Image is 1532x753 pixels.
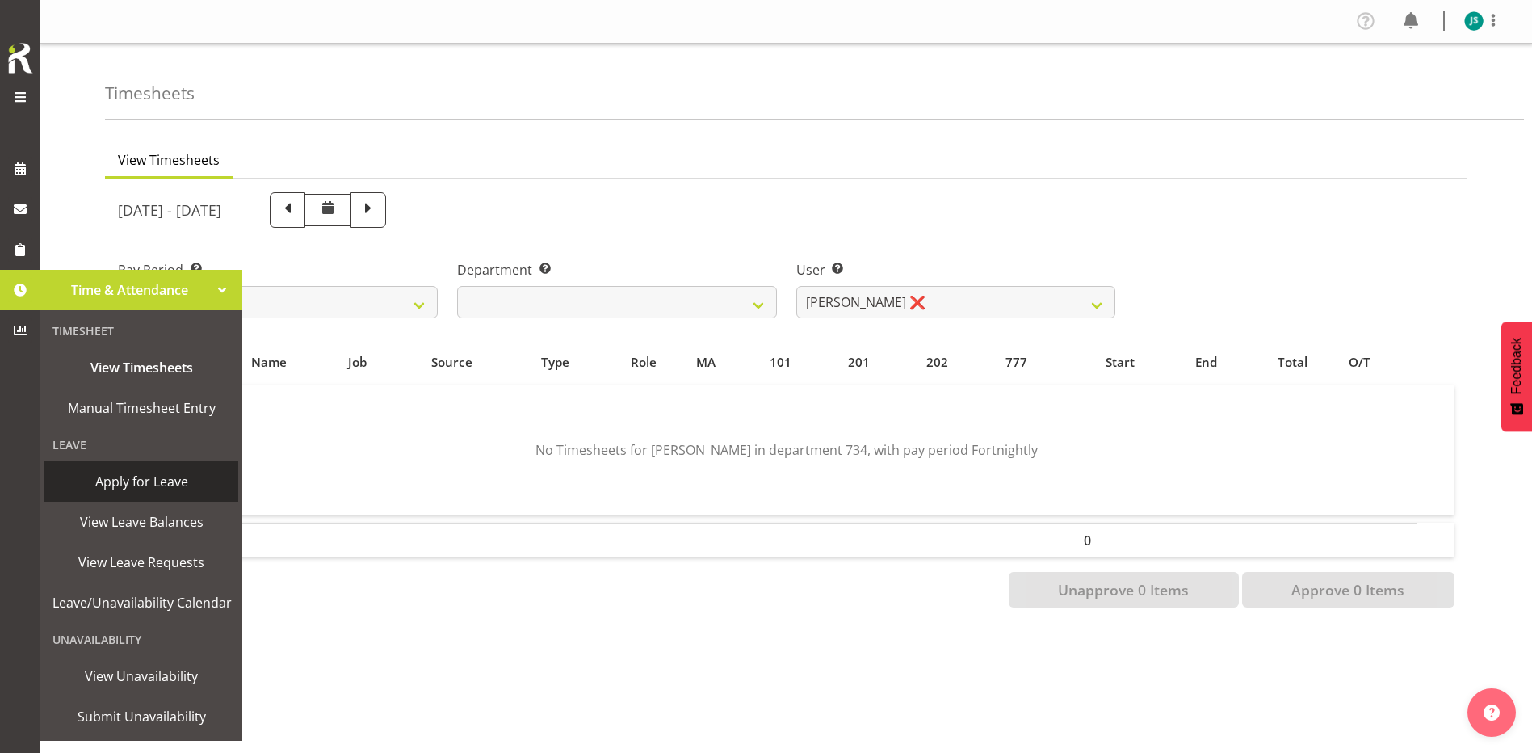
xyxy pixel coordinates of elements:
[1464,11,1484,31] img: justin-spicer11654.jpg
[118,150,220,170] span: View Timesheets
[1349,353,1370,372] span: O/T
[44,347,238,388] a: View Timesheets
[52,705,230,729] span: Submit Unavailability
[848,353,870,372] span: 201
[52,591,232,615] span: Leave/Unavailability Calendar
[105,84,195,103] h4: Timesheets
[1005,353,1027,372] span: 777
[696,353,716,372] span: MA
[44,583,238,623] a: Leave/Unavailability Calendar
[44,502,238,542] a: View Leave Balances
[770,353,791,372] span: 101
[118,201,221,219] h5: [DATE] - [DATE]
[52,469,230,494] span: Apply for Leave
[251,353,287,372] span: Name
[1291,579,1404,600] span: Approve 0 Items
[1106,353,1135,372] span: Start
[44,656,238,696] a: View Unavailability
[40,270,242,310] a: Time & Attendance
[348,353,367,372] span: Job
[52,664,230,688] span: View Unavailability
[170,440,1402,460] p: No Timesheets for [PERSON_NAME] in department 734, with pay period Fortnightly
[118,260,438,280] label: Pay Period
[1074,523,1167,557] th: 0
[44,388,238,428] a: Manual Timesheet Entry
[52,355,230,380] span: View Timesheets
[1509,338,1524,394] span: Feedback
[44,461,238,502] a: Apply for Leave
[1195,353,1217,372] span: End
[631,353,657,372] span: Role
[44,428,238,461] div: Leave
[457,260,777,280] label: Department
[44,623,238,656] div: Unavailability
[1278,353,1307,372] span: Total
[541,353,569,372] span: Type
[4,40,36,76] img: Rosterit icon logo
[44,696,238,737] a: Submit Unavailability
[796,260,1116,280] label: User
[1009,572,1239,608] button: Unapprove 0 Items
[1242,572,1454,608] button: Approve 0 Items
[1058,579,1189,600] span: Unapprove 0 Items
[52,550,230,574] span: View Leave Requests
[44,542,238,583] a: View Leave Requests
[44,314,238,347] div: Timesheet
[48,278,210,302] span: Time & Attendance
[1484,705,1500,721] img: help-xxl-2.png
[431,353,472,372] span: Source
[926,353,948,372] span: 202
[1501,322,1532,431] button: Feedback - Show survey
[52,396,230,420] span: Manual Timesheet Entry
[52,510,230,534] span: View Leave Balances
